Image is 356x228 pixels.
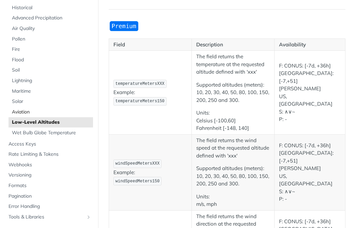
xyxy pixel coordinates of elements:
[196,109,270,132] p: Units: Celsius [-100,60] Fahrenheit [-148, 140]
[5,139,93,149] a: Access Keys
[12,98,91,105] span: Solar
[9,76,93,86] a: Lightning
[196,41,270,49] p: Description
[279,41,341,49] p: Availability
[115,161,160,166] span: windSpeedMetersXXX
[9,55,93,65] a: Flood
[9,203,91,210] span: Error Handling
[196,137,270,160] p: The field returns the wind speed at the requested altitude defined with 'xxx'
[9,162,91,168] span: Webhooks
[12,77,91,84] span: Lightning
[12,46,91,53] span: Fire
[12,57,91,63] span: Flood
[196,81,270,104] p: Supported altitudes (meters): 10, 20, 30, 40, 50, 80, 100, 150, 200, 250 and 300.
[9,117,93,127] a: Low-Level Altitudes
[5,170,93,180] a: Versioning
[113,41,187,49] p: Field
[279,62,341,123] p: F: CONUS: [-7d, +36h] [GEOGRAPHIC_DATA]: [-7,+51] [PERSON_NAME] US, [GEOGRAPHIC_DATA] S: ∧∨~ P: -
[9,13,93,23] a: Advanced Precipitation
[12,67,91,74] span: Soil
[12,109,91,116] span: Aviation
[12,25,91,32] span: Air Quality
[9,65,93,75] a: Soil
[9,107,93,117] a: Aviation
[9,86,93,96] a: Maritime
[279,142,341,203] p: F: CONUS: [-7d, +36h] [GEOGRAPHIC_DATA]: [-7,+51] [PERSON_NAME] US, [GEOGRAPHIC_DATA] S: ∧∨~ P: -
[5,191,93,201] a: Pagination
[9,96,93,107] a: Solar
[196,53,270,76] p: The field returns the temperature at the requested altitude defined with 'xxx'
[9,151,91,158] span: Rate Limiting & Tokens
[196,193,270,208] p: Units: m/s, mph
[5,212,93,222] a: Tools & LibrariesShow subpages for Tools & Libraries
[115,81,165,86] span: temperatureMetersXXX
[12,119,91,126] span: Low-Level Altitudes
[9,128,93,138] a: Wet Bulb Globe Temperature
[5,181,93,191] a: Formats
[5,149,93,159] a: Rate Limiting & Tokens
[9,172,91,179] span: Versioning
[12,36,91,43] span: Pollen
[5,201,93,212] a: Error Handling
[9,34,93,44] a: Pollen
[113,159,187,186] p: Example:
[12,15,91,21] span: Advanced Precipitation
[196,165,270,188] p: Supported altitudes (meters): 10, 20, 30, 40, 50, 80, 100, 150, 200, 250 and 300.
[9,44,93,55] a: Fire
[9,182,91,189] span: Formats
[5,160,93,170] a: Webhooks
[12,88,91,95] span: Maritime
[115,179,160,184] span: windSpeedMeters150
[113,79,187,106] p: Example:
[9,3,93,13] a: Historical
[9,193,91,200] span: Pagination
[115,99,165,104] span: temperatureMeters150
[9,24,93,34] a: Air Quality
[86,214,91,220] button: Show subpages for Tools & Libraries
[12,130,91,136] span: Wet Bulb Globe Temperature
[9,141,91,148] span: Access Keys
[12,4,91,11] span: Historical
[9,214,84,221] span: Tools & Libraries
